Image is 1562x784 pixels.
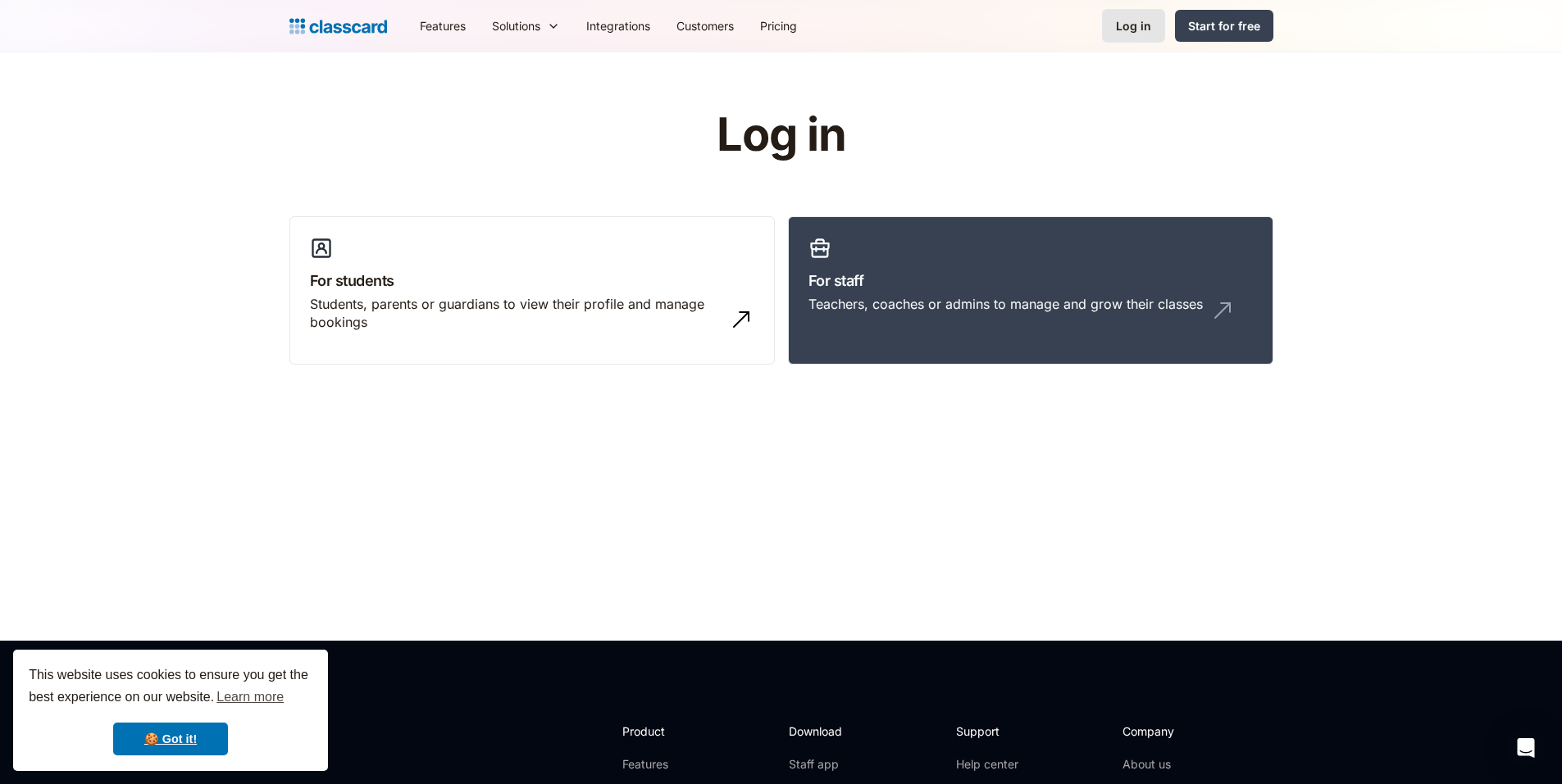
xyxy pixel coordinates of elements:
[1188,17,1260,34] div: Start for free
[789,723,856,740] h2: Download
[1175,10,1273,42] a: Start for free
[1116,17,1151,34] div: Log in
[407,7,479,44] a: Features
[622,723,710,740] h2: Product
[289,216,775,365] a: For studentsStudents, parents or guardians to view their profile and manage bookings
[788,216,1273,365] a: For staffTeachers, coaches or admins to manage and grow their classes
[289,15,387,38] a: home
[956,723,1022,740] h2: Support
[310,270,754,292] h3: For students
[808,295,1203,313] div: Teachers, coaches or admins to manage and grow their classes
[479,7,573,44] div: Solutions
[622,756,710,773] a: Features
[310,295,722,332] div: Students, parents or guardians to view their profile and manage bookings
[113,723,228,755] a: dismiss cookie message
[13,650,328,771] div: cookieconsent
[663,7,747,44] a: Customers
[1102,9,1165,43] a: Log in
[747,7,810,44] a: Pricing
[573,7,663,44] a: Integrations
[1123,723,1232,740] h2: Company
[1123,756,1232,773] a: About us
[29,665,312,709] span: This website uses cookies to ensure you get the best experience on our website.
[492,17,540,34] div: Solutions
[1506,728,1546,768] div: Open Intercom Messenger
[214,685,286,709] a: learn more about cookies
[956,756,1022,773] a: Help center
[808,270,1253,292] h3: For staff
[521,110,1041,161] h1: Log in
[789,756,856,773] a: Staff app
